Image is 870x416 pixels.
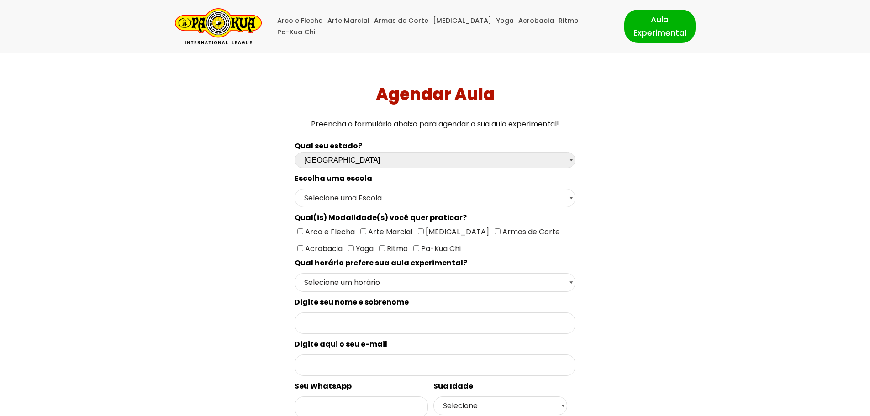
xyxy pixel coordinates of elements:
[624,10,696,42] a: Aula Experimental
[295,381,352,391] spam: Seu WhatsApp
[295,297,409,307] spam: Digite seu nome e sobrenome
[327,15,369,26] a: Arte Marcial
[374,15,428,26] a: Armas de Corte
[295,339,387,349] spam: Digite aqui o seu e-mail
[385,243,408,254] span: Ritmo
[501,226,560,237] span: Armas de Corte
[433,381,473,391] spam: Sua Idade
[424,226,489,237] span: [MEDICAL_DATA]
[277,26,316,38] a: Pa-Kua Chi
[354,243,374,254] span: Yoga
[559,15,579,26] a: Ritmo
[295,173,372,184] spam: Escolha uma escola
[295,141,362,151] b: Qual seu estado?
[295,212,467,223] spam: Qual(is) Modalidade(s) você quer praticar?
[413,245,419,251] input: Pa-Kua Chi
[175,8,262,44] a: Pa-Kua Brasil Uma Escola de conhecimentos orientais para toda a família. Foco, habilidade concent...
[419,243,461,254] span: Pa-Kua Chi
[418,228,424,234] input: [MEDICAL_DATA]
[303,226,355,237] span: Arco e Flecha
[297,228,303,234] input: Arco e Flecha
[348,245,354,251] input: Yoga
[495,228,501,234] input: Armas de Corte
[297,245,303,251] input: Acrobacia
[518,15,554,26] a: Acrobacia
[366,226,412,237] span: Arte Marcial
[295,258,467,268] spam: Qual horário prefere sua aula experimental?
[275,15,611,38] div: Menu primário
[4,118,867,130] p: Preencha o formulário abaixo para agendar a sua aula experimental!
[303,243,343,254] span: Acrobacia
[433,15,491,26] a: [MEDICAL_DATA]
[379,245,385,251] input: Ritmo
[496,15,514,26] a: Yoga
[360,228,366,234] input: Arte Marcial
[277,15,323,26] a: Arco e Flecha
[4,84,867,104] h1: Agendar Aula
